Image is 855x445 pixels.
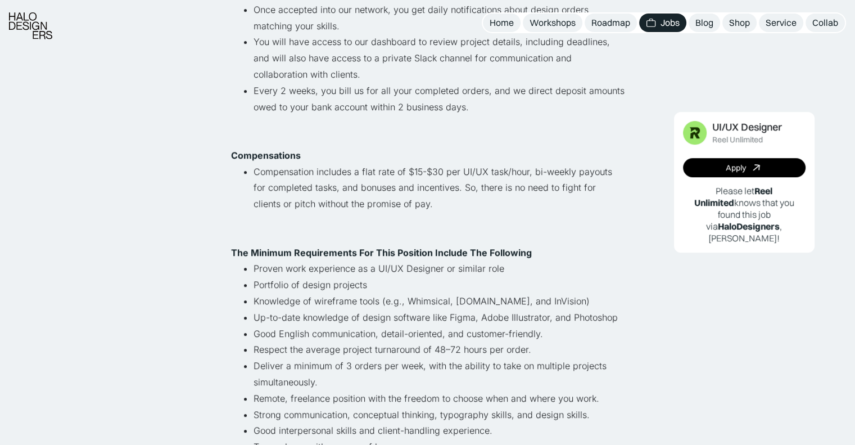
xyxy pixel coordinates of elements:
[726,164,746,173] div: Apply
[254,164,625,228] li: Compensation includes a flat rate of $15-$30 per UI/UX task/hour, bi-weekly payouts for completed...
[254,2,625,34] li: Once accepted into our network, you get daily notifications about design orders matching your ski...
[483,14,521,32] a: Home
[766,17,797,29] div: Service
[254,260,625,277] li: Proven work experience as a UI/UX Designer or similar role
[712,136,763,145] div: Reel Unlimited
[812,17,838,29] div: Collab
[231,150,301,161] strong: Compensations
[254,326,625,342] li: Good English communication, detail-oriented, and customer-friendly.
[254,277,625,293] li: Portfolio of design projects
[689,14,720,32] a: Blog
[490,17,514,29] div: Home
[806,14,845,32] a: Collab
[585,14,637,32] a: Roadmap
[254,34,625,82] li: You will have access to our dashboard to review project details, including deadlines, and will al...
[231,247,532,258] strong: The Minimum Requirements For This Position Include The Following
[694,186,773,209] b: Reel Unlimited
[530,17,576,29] div: Workshops
[759,14,803,32] a: Service
[231,131,625,147] p: ‍
[695,17,713,29] div: Blog
[254,341,625,358] li: Respect the average project turnaround of 48–72 hours per order.
[683,186,806,244] p: Please let knows that you found this job via , [PERSON_NAME]!
[254,422,625,439] li: Good interpersonal skills and client-handling experience.
[683,122,707,145] img: Job Image
[718,221,780,232] b: HaloDesigners
[254,407,625,423] li: Strong communication, conceptual thinking, typography skills, and design skills.
[722,14,757,32] a: Shop
[254,83,625,131] li: Every 2 weeks, you bill us for all your completed orders, and we direct deposit amounts owed to y...
[231,228,625,245] p: ‍
[712,122,782,133] div: UI/UX Designer
[729,17,750,29] div: Shop
[254,293,625,309] li: Knowledge of wireframe tools (e.g., Whimsical, [DOMAIN_NAME], and InVision)
[661,17,680,29] div: Jobs
[254,390,625,407] li: Remote, freelance position with the freedom to choose when and where you work.
[683,159,806,178] a: Apply
[591,17,630,29] div: Roadmap
[254,309,625,326] li: Up-to-date knowledge of design software like Figma, Adobe Illustrator, and Photoshop
[523,14,582,32] a: Workshops
[254,358,625,390] li: Deliver a minimum of 3 orders per week, with the ability to take on multiple projects simultaneou...
[639,14,686,32] a: Jobs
